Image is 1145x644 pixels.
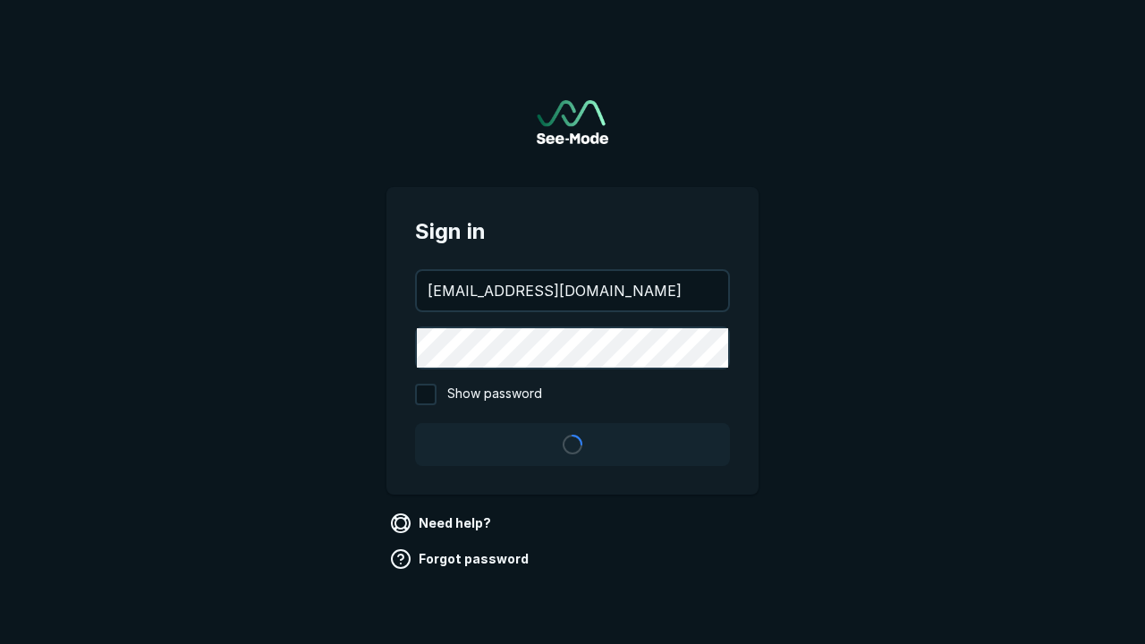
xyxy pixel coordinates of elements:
span: Show password [447,384,542,405]
img: See-Mode Logo [537,100,608,144]
a: Need help? [386,509,498,538]
input: your@email.com [417,271,728,310]
a: Forgot password [386,545,536,573]
a: Go to sign in [537,100,608,144]
span: Sign in [415,216,730,248]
